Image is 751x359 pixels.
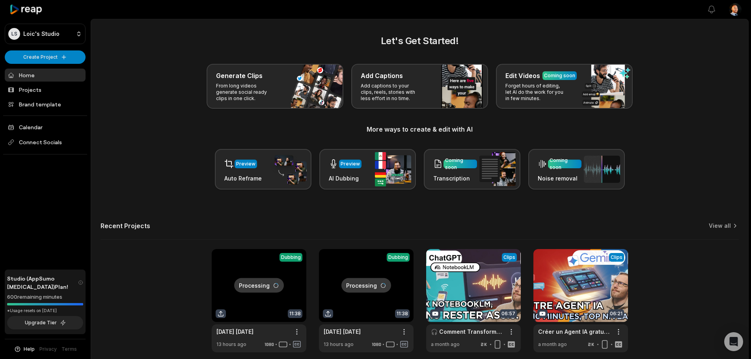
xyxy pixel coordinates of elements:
[445,157,475,171] div: Coming soon
[24,346,35,353] span: Help
[5,121,86,134] a: Calendar
[216,327,253,336] a: [DATE] [DATE]
[361,83,422,102] p: Add captions to your clips, reels, stories with less effort in no time.
[8,28,20,40] div: LS
[7,293,83,301] div: 600 remaining minutes
[724,332,743,351] div: Open Intercom Messenger
[433,174,477,182] h3: Transcription
[7,308,83,314] div: *Usage resets on [DATE]
[361,71,403,80] h3: Add Captions
[101,34,739,48] h2: Let's Get Started!
[236,160,255,167] div: Preview
[224,174,262,182] h3: Auto Reframe
[61,346,77,353] a: Terms
[5,135,86,149] span: Connect Socials
[14,346,35,353] button: Help
[216,83,277,102] p: From long videos generate social ready clips in one click.
[324,327,361,336] a: [DATE] [DATE]
[709,222,731,230] a: View all
[505,71,540,80] h3: Edit Videos
[550,157,580,171] div: Coming soon
[5,98,86,111] a: Brand template
[538,174,581,182] h3: Noise removal
[5,69,86,82] a: Home
[505,83,567,102] p: Forget hours of editing, let AI do the work for you in few minutes.
[23,30,60,37] p: Loic's Studio
[216,71,263,80] h3: Generate Clips
[479,152,516,186] img: transcription.png
[544,72,575,79] div: Coming soon
[5,83,86,96] a: Projects
[270,154,307,185] img: auto_reframe.png
[341,160,360,167] div: Preview
[101,125,739,134] h3: More ways to create & edit with AI
[538,327,611,336] a: Créer un Agent IA gratuitement (avec Gemini) – Le Guide Ultime 2025
[7,274,78,291] span: Studio (AppSumo [MEDICAL_DATA]) Plan!
[584,156,620,183] img: noise_removal.png
[329,174,362,182] h3: AI Dubbing
[101,222,150,230] h2: Recent Projects
[39,346,57,353] a: Privacy
[431,327,503,336] a: 🎧 Comment Transformer NotebookLM en Podcast Contrôlé et Efficace
[5,50,86,64] button: Create Project
[375,152,411,186] img: ai_dubbing.png
[7,316,83,329] button: Upgrade Tier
